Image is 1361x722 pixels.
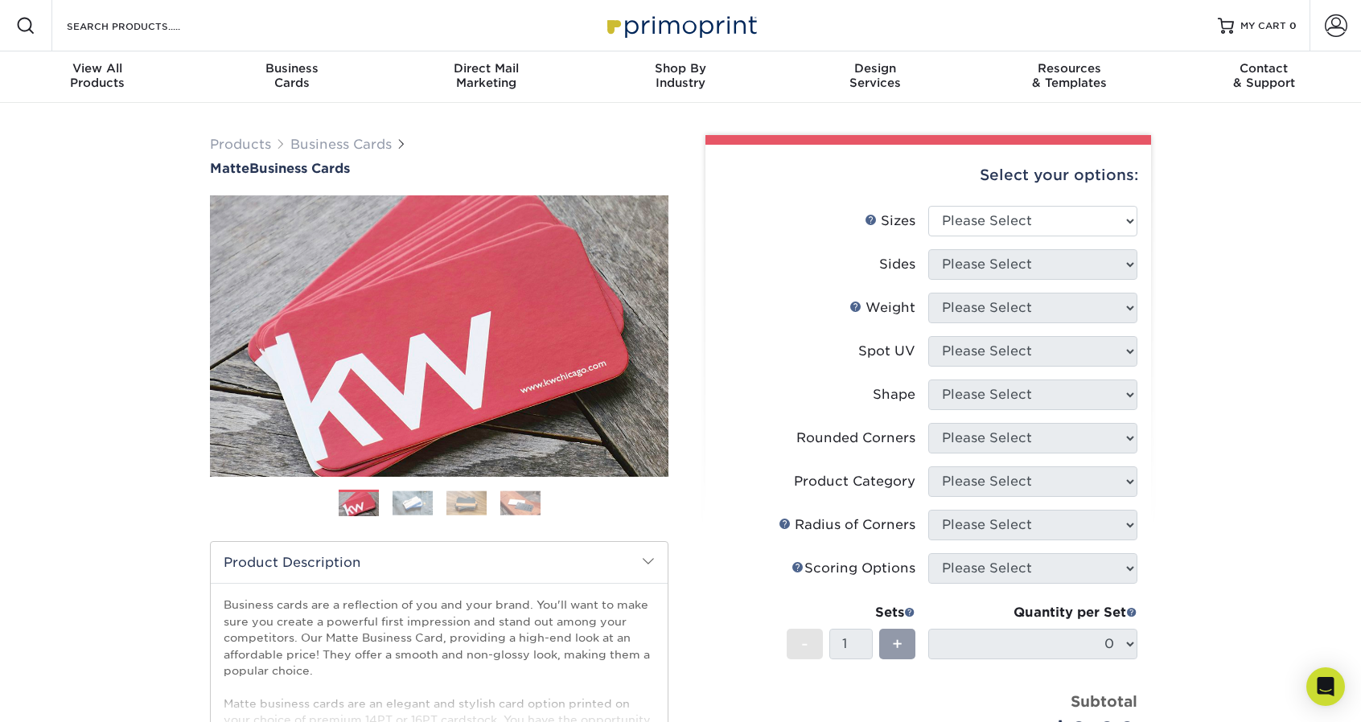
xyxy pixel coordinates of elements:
span: Design [778,61,972,76]
a: Contact& Support [1166,51,1361,103]
span: Business [195,61,389,76]
div: Weight [849,298,915,318]
img: Business Cards 04 [500,490,541,515]
h1: Business Cards [210,161,668,176]
div: Spot UV [858,342,915,361]
div: Product Category [794,472,915,491]
img: Business Cards 03 [446,490,487,515]
a: Resources& Templates [972,51,1167,103]
span: Matte [210,161,249,176]
div: Open Intercom Messenger [1306,667,1345,706]
div: Quantity per Set [928,603,1137,622]
span: Contact [1166,61,1361,76]
img: Business Cards 02 [393,490,433,515]
div: Select your options: [718,145,1138,206]
span: Shop By [583,61,778,76]
div: Marketing [389,61,583,90]
div: Sides [879,255,915,274]
a: Business Cards [290,137,392,152]
span: 0 [1289,20,1297,31]
div: Sizes [865,211,915,231]
h2: Product Description [211,542,668,583]
span: MY CART [1240,19,1286,33]
img: Matte 01 [210,107,668,565]
input: SEARCH PRODUCTS..... [65,16,222,35]
a: Shop ByIndustry [583,51,778,103]
div: Services [778,61,972,90]
div: & Templates [972,61,1167,90]
img: Business Cards 01 [339,484,379,524]
div: Scoring Options [792,559,915,578]
strong: Subtotal [1071,692,1137,710]
div: Sets [787,603,915,622]
a: BusinessCards [195,51,389,103]
div: Shape [873,385,915,404]
div: & Support [1166,61,1361,90]
span: Direct Mail [389,61,583,76]
a: Products [210,137,271,152]
span: Resources [972,61,1167,76]
a: DesignServices [778,51,972,103]
img: Primoprint [600,8,761,43]
div: Radius of Corners [779,515,915,535]
div: Industry [583,61,778,90]
span: - [801,632,808,656]
a: Direct MailMarketing [389,51,583,103]
div: Cards [195,61,389,90]
a: MatteBusiness Cards [210,161,668,176]
div: Rounded Corners [796,429,915,448]
span: + [892,632,903,656]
